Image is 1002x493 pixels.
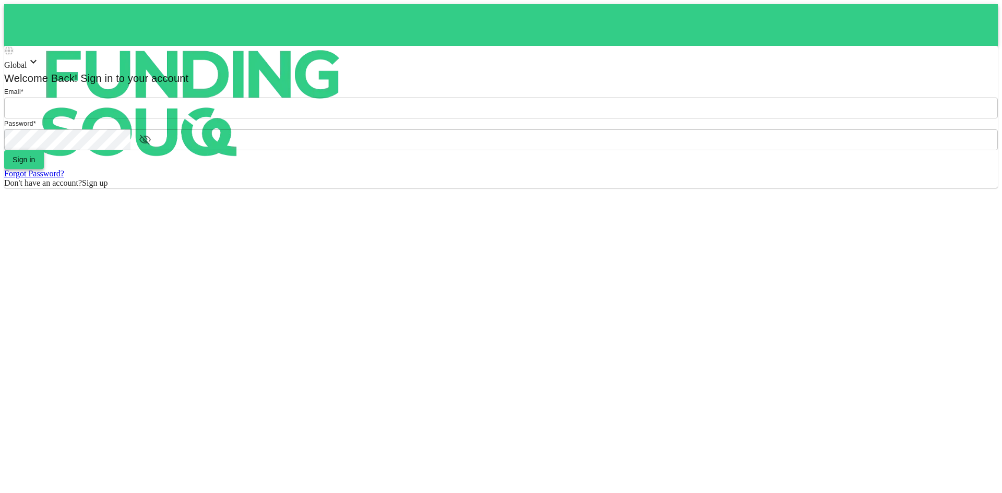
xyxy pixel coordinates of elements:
span: Sign up [82,178,108,187]
span: Sign in to your account [78,73,189,84]
span: Password [4,120,33,127]
input: email [4,98,998,118]
a: logo [4,4,998,46]
button: Sign in [4,150,44,169]
span: Don't have an account? [4,178,82,187]
span: Email [4,88,21,95]
input: password [4,129,130,150]
img: logo [4,4,380,202]
span: Welcome Back! [4,73,78,84]
a: Forgot Password? [4,169,64,178]
div: Global [4,55,998,70]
